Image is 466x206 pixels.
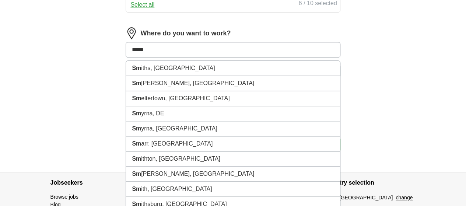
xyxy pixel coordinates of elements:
li: [PERSON_NAME], [GEOGRAPHIC_DATA] [126,167,340,182]
li: yrna, DE [126,106,340,121]
strong: Sm [132,80,141,86]
strong: Sm [132,110,141,116]
li: ith, [GEOGRAPHIC_DATA] [126,182,340,197]
li: eltertown, [GEOGRAPHIC_DATA] [126,91,340,106]
strong: Sm [132,171,141,177]
a: Browse jobs [50,194,78,200]
li: ithton, [GEOGRAPHIC_DATA] [126,151,340,167]
strong: Sm [132,186,141,192]
span: [GEOGRAPHIC_DATA] [339,194,393,202]
li: yrna, [GEOGRAPHIC_DATA] [126,121,340,136]
button: change [396,194,413,202]
strong: Sm [132,65,141,71]
h4: Country selection [325,172,416,193]
li: arr, [GEOGRAPHIC_DATA] [126,136,340,151]
img: location.png [126,27,137,39]
strong: Sm [132,95,141,101]
button: Select all [130,0,154,9]
strong: Sm [132,125,141,132]
strong: Sm [132,156,141,162]
label: Where do you want to work? [140,28,231,38]
strong: Sm [132,140,141,147]
li: iths, [GEOGRAPHIC_DATA] [126,61,340,76]
li: [PERSON_NAME], [GEOGRAPHIC_DATA] [126,76,340,91]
